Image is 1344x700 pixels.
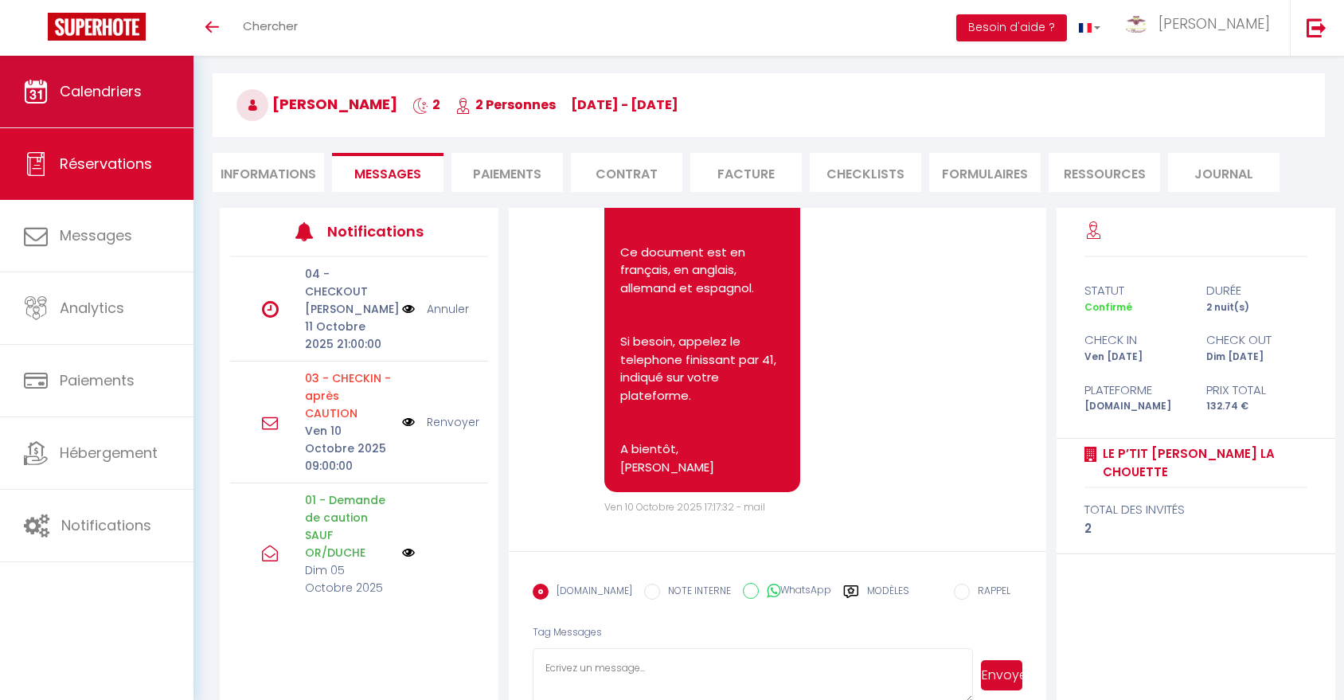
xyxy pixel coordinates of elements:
[1084,300,1132,314] span: Confirmé
[604,500,765,514] span: Ven 10 Octobre 2025 17:17:32 - mail
[60,154,152,174] span: Réservations
[305,561,392,614] p: Dim 05 Octobre 2025 22:11:41
[1196,381,1318,400] div: Prix total
[1196,399,1318,414] div: 132.74 €
[60,81,142,101] span: Calendriers
[620,100,784,477] pre: Bonjour christian, Nous vous joignons les instructions checkin . Ce document est en français, en ...
[970,584,1010,601] label: RAPPEL
[1196,281,1318,300] div: durée
[1084,519,1307,538] div: 2
[810,153,921,192] li: CHECKLISTS
[243,18,298,34] span: Chercher
[533,625,602,639] span: Tag Messages
[1074,381,1196,400] div: Plateforme
[1074,330,1196,350] div: check in
[956,14,1067,41] button: Besoin d'aide ?
[571,96,678,114] span: [DATE] - [DATE]
[1124,16,1148,33] img: ...
[1307,18,1326,37] img: logout
[305,300,392,353] p: [PERSON_NAME] 11 Octobre 2025 21:00:00
[327,213,435,249] h3: Notifications
[929,153,1041,192] li: FORMULAIRES
[1074,281,1196,300] div: statut
[60,225,132,245] span: Messages
[412,96,440,114] span: 2
[61,515,151,535] span: Notifications
[236,94,397,114] span: [PERSON_NAME]
[213,153,324,192] li: Informations
[759,583,831,600] label: WhatsApp
[305,491,392,561] p: 01 - Demande de caution SAUF OR/DUCHE
[1158,14,1270,33] span: [PERSON_NAME]
[427,413,479,431] a: Renvoyer
[867,584,909,612] label: Modèles
[427,300,469,318] a: Annuler
[455,96,556,114] span: 2 Personnes
[60,370,135,390] span: Paiements
[60,298,124,318] span: Analytics
[48,13,146,41] img: Super Booking
[660,584,731,601] label: NOTE INTERNE
[1074,399,1196,414] div: [DOMAIN_NAME]
[690,153,802,192] li: Facture
[402,300,415,318] img: NO IMAGE
[571,153,682,192] li: Contrat
[1196,350,1318,365] div: Dim [DATE]
[1049,153,1160,192] li: Ressources
[60,443,158,463] span: Hébergement
[451,153,563,192] li: Paiements
[354,165,421,183] span: Messages
[1084,500,1307,519] div: total des invités
[1168,153,1280,192] li: Journal
[402,413,415,431] img: NO IMAGE
[1097,444,1307,482] a: Le p’tit [PERSON_NAME] La Chouette
[402,546,415,559] img: NO IMAGE
[305,265,392,300] p: 04 - CHECKOUT
[1196,330,1318,350] div: check out
[1196,300,1318,315] div: 2 nuit(s)
[549,584,632,601] label: [DOMAIN_NAME]
[981,660,1022,690] button: Envoyer
[305,370,392,422] p: Motif d'échec d'envoi
[305,422,392,475] p: Ven 10 Octobre 2025 09:00:00
[1074,350,1196,365] div: Ven [DATE]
